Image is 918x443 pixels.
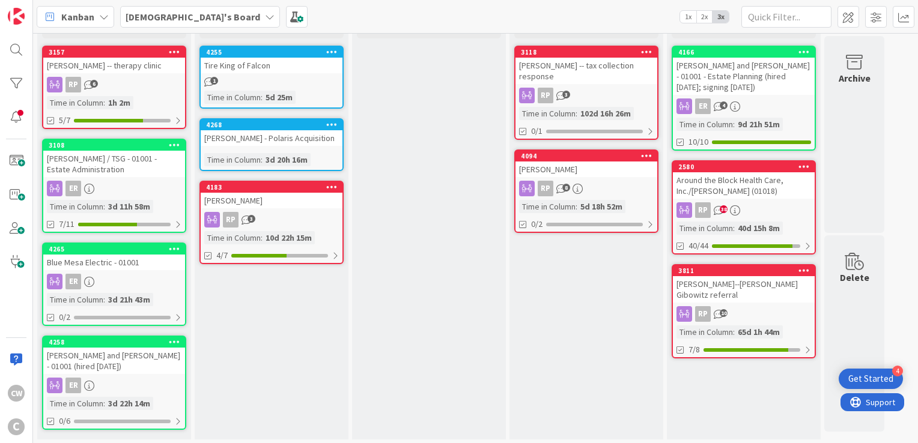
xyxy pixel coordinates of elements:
div: 4183 [206,183,342,191]
span: 2x [696,11,713,23]
span: 0/2 [59,311,70,324]
span: 4/7 [216,249,228,262]
div: 1h 2m [105,96,133,109]
div: RP [515,181,657,196]
div: [PERSON_NAME] - Polaris Acquisition [201,130,342,146]
div: ER [673,98,815,114]
div: RP [673,306,815,322]
div: [PERSON_NAME] / TSG - 01001 - Estate Administration [43,151,185,177]
div: 4183 [201,182,342,193]
span: : [261,91,263,104]
div: 10d 22h 15m [263,231,315,244]
div: 4255 [206,48,342,56]
div: 4258[PERSON_NAME] and [PERSON_NAME] - 01001 (hired [DATE]) [43,337,185,374]
div: Time in Column [47,293,103,306]
span: 3x [713,11,729,23]
div: ER [43,181,185,196]
div: 4268[PERSON_NAME] - Polaris Acquisition [201,119,342,146]
div: 3108 [43,140,185,151]
span: 38 [720,205,728,213]
div: RP [538,88,553,103]
div: 3d 22h 14m [105,397,153,410]
div: 4265 [49,245,185,253]
span: 0/2 [531,218,543,231]
div: RP [695,306,711,322]
span: 7/8 [688,343,700,356]
span: 7/11 [59,218,74,231]
div: ER [43,274,185,289]
div: 3811[PERSON_NAME]--[PERSON_NAME] Gibowitz referral [673,265,815,303]
span: 10/10 [688,136,708,148]
span: 0/1 [531,125,543,137]
div: ER [65,378,81,393]
div: RP [43,77,185,92]
div: Time in Column [519,200,576,213]
span: 5/7 [59,114,70,127]
div: 4258 [49,338,185,346]
div: Time in Column [204,231,261,244]
div: RP [515,88,657,103]
span: 3 [248,215,255,223]
div: [PERSON_NAME]--[PERSON_NAME] Gibowitz referral [673,276,815,303]
div: C [8,418,25,435]
div: 2580 [673,161,815,172]
div: 40d 15h 8m [735,221,783,235]
div: ER [65,274,81,289]
div: Time in Column [47,200,103,213]
div: RP [65,77,81,92]
div: 4166[PERSON_NAME] and [PERSON_NAME] - 01001 - Estate Planning (hired [DATE]; signing [DATE]) [673,47,815,95]
span: : [733,221,735,235]
div: 4166 [678,48,815,56]
div: RP [538,181,553,196]
div: Blue Mesa Electric - 01001 [43,255,185,270]
div: Archive [839,71,871,85]
div: ER [43,378,185,393]
div: 4265 [43,244,185,255]
div: Time in Column [204,153,261,166]
div: RP [673,202,815,218]
span: 0/6 [59,415,70,427]
div: Time in Column [47,96,103,109]
span: : [103,200,105,213]
div: 4255 [201,47,342,58]
div: Get Started [848,373,893,385]
span: : [261,231,263,244]
span: : [103,397,105,410]
div: CW [8,385,25,402]
div: ER [695,98,711,114]
div: 4094 [515,151,657,161]
div: 9d 21h 51m [735,118,783,131]
span: : [576,107,577,120]
span: Kanban [61,10,94,24]
div: 4094[PERSON_NAME] [515,151,657,177]
div: Time in Column [47,397,103,410]
div: 4268 [206,121,342,129]
span: 4 [720,101,728,109]
div: 4258 [43,337,185,348]
span: 1 [210,77,218,85]
div: [PERSON_NAME] and [PERSON_NAME] - 01001 (hired [DATE]) [43,348,185,374]
div: 2580 [678,163,815,171]
div: [PERSON_NAME] -- therapy clinic [43,58,185,73]
div: 4255Tire King of Falcon [201,47,342,73]
span: 6 [90,80,98,88]
b: [DEMOGRAPHIC_DATA]'s Board [126,11,260,23]
div: 2580Around the Block Health Care, Inc./[PERSON_NAME] (01018) [673,161,815,199]
div: 5d 25m [263,91,296,104]
span: 40/44 [688,240,708,252]
div: 3d 20h 16m [263,153,311,166]
div: 3157[PERSON_NAME] -- therapy clinic [43,47,185,73]
span: : [103,293,105,306]
span: : [576,200,577,213]
div: 4 [892,366,903,376]
div: 3108 [49,141,185,149]
div: 3d 11h 58m [105,200,153,213]
div: RP [201,212,342,228]
div: 3108[PERSON_NAME] / TSG - 01001 - Estate Administration [43,140,185,177]
div: [PERSON_NAME] [515,161,657,177]
div: ER [65,181,81,196]
div: 3811 [673,265,815,276]
span: Support [25,2,55,16]
div: Open Get Started checklist, remaining modules: 4 [839,369,903,389]
input: Quick Filter... [741,6,831,28]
